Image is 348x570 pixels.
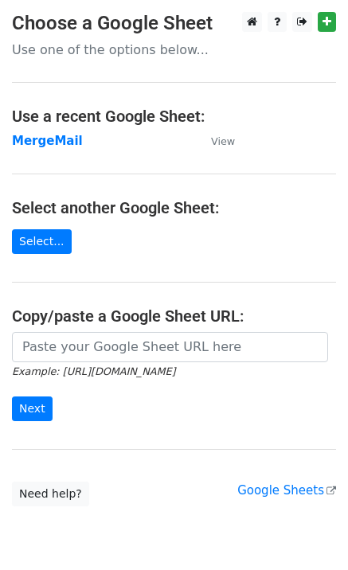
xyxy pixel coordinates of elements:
a: Need help? [12,482,89,506]
small: View [211,135,235,147]
input: Paste your Google Sheet URL here [12,332,328,362]
input: Next [12,396,53,421]
p: Use one of the options below... [12,41,336,58]
a: Google Sheets [237,483,336,498]
h3: Choose a Google Sheet [12,12,336,35]
a: MergeMail [12,134,83,148]
h4: Use a recent Google Sheet: [12,107,336,126]
h4: Copy/paste a Google Sheet URL: [12,306,336,326]
h4: Select another Google Sheet: [12,198,336,217]
a: View [195,134,235,148]
small: Example: [URL][DOMAIN_NAME] [12,365,175,377]
a: Select... [12,229,72,254]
